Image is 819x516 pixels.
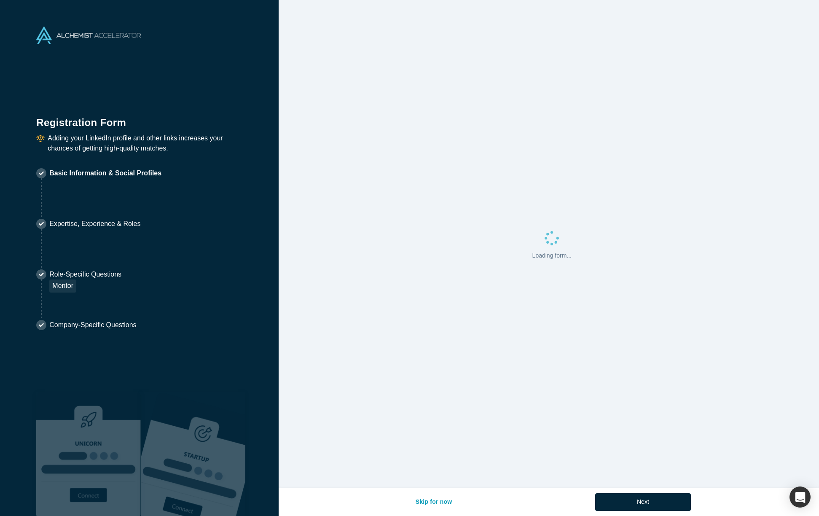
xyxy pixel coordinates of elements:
img: Robust Technologies [36,392,141,516]
p: Expertise, Experience & Roles [49,219,140,229]
button: Skip for now [407,493,461,511]
img: Alchemist Accelerator Logo [36,27,141,44]
div: Mentor [49,279,76,293]
p: Loading form... [532,251,572,260]
img: Prism AI [141,392,245,516]
button: Next [595,493,691,511]
p: Role-Specific Questions [49,269,121,279]
p: Company-Specific Questions [49,320,136,330]
h1: Registration Form [36,106,242,130]
p: Basic Information & Social Profiles [49,168,161,178]
p: Adding your LinkedIn profile and other links increases your chances of getting high-quality matches. [48,133,242,153]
